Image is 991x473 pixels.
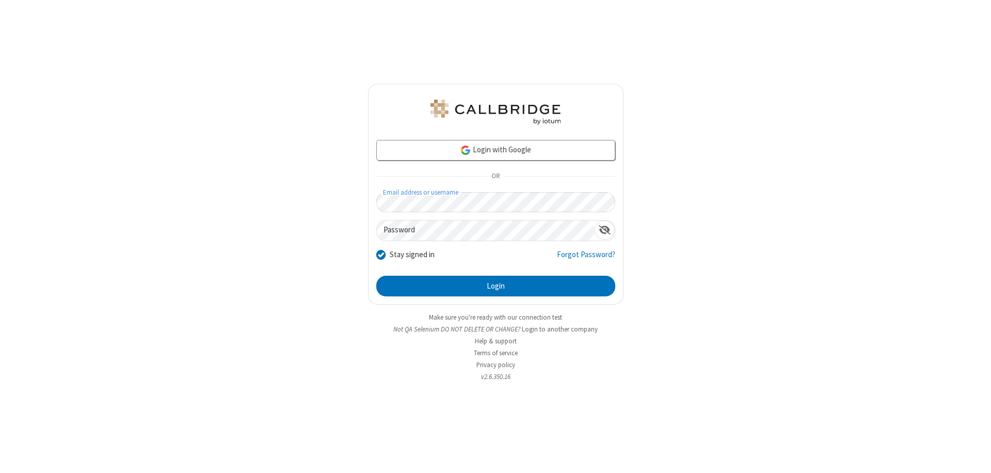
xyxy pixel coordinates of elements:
img: google-icon.png [460,145,471,156]
input: Password [377,220,595,241]
a: Make sure you're ready with our connection test [429,313,562,322]
button: Login [376,276,615,296]
a: Login with Google [376,140,615,161]
li: v2.6.350.16 [368,372,624,382]
a: Privacy policy [476,360,515,369]
a: Help & support [475,337,517,345]
div: Show password [595,220,615,240]
a: Forgot Password? [557,249,615,269]
a: Terms of service [474,349,518,357]
span: OR [487,169,504,184]
label: Stay signed in [390,249,435,261]
button: Login to another company [522,324,598,334]
input: Email address or username [376,192,615,212]
li: Not QA Selenium DO NOT DELETE OR CHANGE? [368,324,624,334]
img: QA Selenium DO NOT DELETE OR CHANGE [428,100,563,124]
iframe: Chat [965,446,983,466]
